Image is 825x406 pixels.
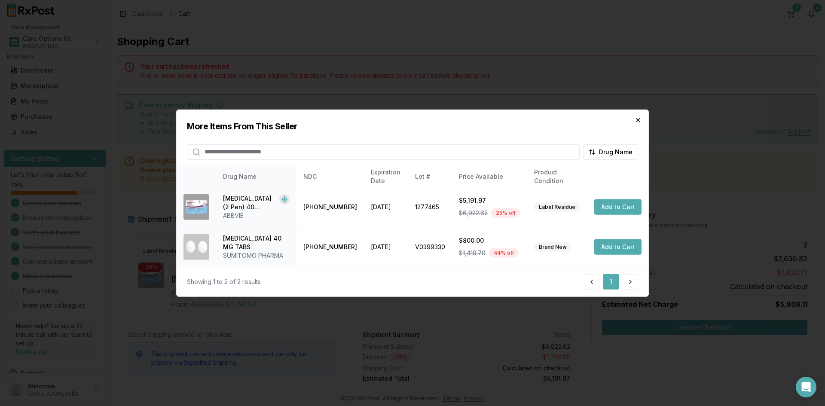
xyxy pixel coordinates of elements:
button: Add to Cart [594,239,642,255]
span: $1,418.70 [459,249,486,257]
td: [PHONE_NUMBER] [296,227,364,267]
div: 25 % off [491,208,520,218]
div: SUMITOMO PHARMA [223,251,290,260]
img: Latuda 40 MG TABS [183,234,209,260]
td: [DATE] [364,227,408,267]
th: Price Available [452,166,527,187]
td: V0399330 [408,227,452,267]
th: Product Condition [527,166,587,187]
div: 44 % off [489,248,519,258]
div: $5,191.97 [459,196,520,205]
span: Drug Name [599,147,632,156]
h2: More Items From This Seller [187,120,638,132]
div: [MEDICAL_DATA] 40 MG TABS [223,234,290,251]
img: Humira (2 Pen) 40 MG/0.4ML AJKT [183,194,209,220]
button: Add to Cart [594,199,642,215]
span: $6,922.62 [459,209,488,217]
button: 1 [603,274,619,290]
th: Expiration Date [364,166,408,187]
div: [MEDICAL_DATA] (2 Pen) 40 MG/0.4ML AJKT [223,194,276,211]
th: Drug Name [216,166,296,187]
div: Brand New [534,242,571,252]
td: 1277465 [408,187,452,227]
button: Drug Name [583,144,638,159]
div: $800.00 [459,236,520,245]
td: [DATE] [364,187,408,227]
th: Lot # [408,166,452,187]
div: Label Residue [534,202,580,212]
div: ABBVIE [223,211,290,220]
th: NDC [296,166,364,187]
td: [PHONE_NUMBER] [296,187,364,227]
div: Showing 1 to 2 of 2 results [187,278,261,286]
